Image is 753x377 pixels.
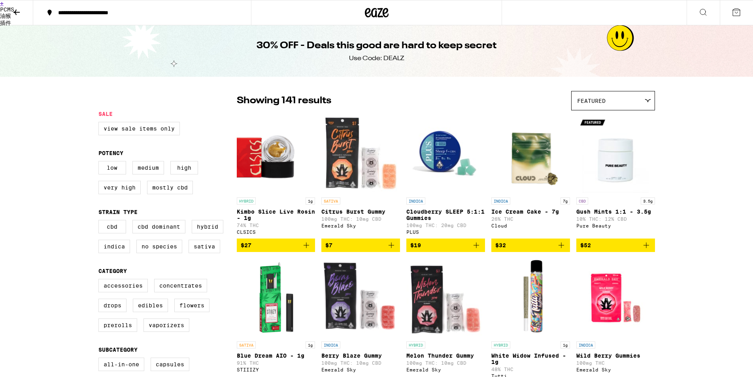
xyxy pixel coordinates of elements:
[98,111,113,117] legend: Sale
[237,208,315,221] p: Kimbo Slice Live Rosin - 1g
[406,114,485,193] img: PLUS - Cloudberry SLEEP 5:1:1 Gummies
[237,94,331,108] p: Showing 141 results
[576,360,655,366] p: 100mg THC
[306,341,315,349] p: 1g
[237,229,315,235] div: CLSICS
[321,360,400,366] p: 100mg THC: 10mg CBD
[321,239,400,252] button: Add to bag
[151,358,189,371] label: Capsules
[98,240,130,253] label: Indica
[98,209,138,215] legend: Strain Type
[306,197,315,205] p: 1g
[410,242,421,248] span: $19
[406,197,425,205] p: INDICA
[237,367,315,372] div: STIIIZY
[98,279,148,292] label: Accessories
[406,114,485,239] a: Open page for Cloudberry SLEEP 5:1:1 Gummies from PLUS
[98,318,137,332] label: Prerolls
[491,341,510,349] p: HYBRID
[491,114,570,239] a: Open page for Ice Cream Cake - 7g from Cloud
[406,223,485,228] p: 100mg THC: 20mg CBD
[237,197,256,205] p: HYBRID
[406,239,485,252] button: Add to bag
[576,223,655,228] div: Pure Beauty
[136,240,182,253] label: No Species
[241,242,251,248] span: $27
[349,54,404,63] div: Use Code: DEALZ
[580,242,591,248] span: $52
[237,360,315,366] p: 91% THC
[237,239,315,252] button: Add to bag
[406,208,485,221] p: Cloudberry SLEEP 5:1:1 Gummies
[321,352,400,359] p: Berry Blaze Gummy
[406,367,485,372] div: Emerald Sky
[98,122,180,135] label: View Sale Items Only
[325,242,332,248] span: $7
[98,347,138,353] legend: Subcategory
[491,208,570,215] p: Ice Cream Cake - 7g
[641,197,655,205] p: 3.5g
[98,150,123,156] legend: Potency
[561,197,570,205] p: 7g
[406,341,425,349] p: HYBRID
[576,367,655,372] div: Emerald Sky
[132,161,164,174] label: Medium
[491,239,570,252] button: Add to bag
[321,114,400,239] a: Open page for Citrus Burst Gummy from Emerald Sky
[321,223,400,228] div: Emerald Sky
[147,181,193,194] label: Mostly CBD
[321,208,400,215] p: Citrus Burst Gummy
[491,114,570,193] img: Cloud - Ice Cream Cake - 7g
[491,197,510,205] p: INDICA
[576,258,655,337] img: Emerald Sky - Wild Berry Gummies
[321,367,400,372] div: Emerald Sky
[576,239,655,252] button: Add to bag
[491,223,570,228] div: Cloud
[98,161,126,174] label: Low
[237,114,315,239] a: Open page for Kimbo Slice Live Rosin - 1g from CLSICS
[143,318,189,332] label: Vaporizers
[577,98,606,104] span: Featured
[576,216,655,222] p: 10% THC: 12% CBD
[237,352,315,359] p: Blue Dream AIO - 1g
[321,216,400,222] p: 100mg THC: 10mg CBD
[321,341,340,349] p: INDICA
[98,299,126,312] label: Drops
[491,258,570,337] img: Tutti - White Widow Infused - 1g
[561,341,570,349] p: 1g
[237,223,315,228] p: 74% THC
[192,220,223,233] label: Hybrid
[170,161,198,174] label: High
[321,197,340,205] p: SATIVA
[321,258,400,337] img: Emerald Sky - Berry Blaze Gummy
[154,279,207,292] label: Concentrates
[491,216,570,222] p: 26% THC
[406,360,485,366] p: 100mg THC: 10mg CBD
[576,114,655,193] img: Pure Beauty - Gush Mints 1:1 - 3.5g
[133,299,168,312] label: Edibles
[98,181,141,194] label: Very High
[257,39,496,53] h1: 30% OFF - Deals this good are hard to keep secret
[237,114,315,193] img: CLSICS - Kimbo Slice Live Rosin - 1g
[491,367,570,372] p: 48% THC
[237,341,256,349] p: SATIVA
[576,341,595,349] p: INDICA
[406,258,485,337] img: Emerald Sky - Melon Thunder Gummy
[98,268,127,274] legend: Category
[576,197,588,205] p: CBD
[576,208,655,215] p: Gush Mints 1:1 - 3.5g
[406,352,485,359] p: Melon Thunder Gummy
[406,229,485,235] div: PLUS
[132,220,185,233] label: CBD Dominant
[237,258,315,337] img: STIIIZY - Blue Dream AIO - 1g
[321,114,400,193] img: Emerald Sky - Citrus Burst Gummy
[98,358,144,371] label: All-In-One
[189,240,220,253] label: Sativa
[491,352,570,365] p: White Widow Infused - 1g
[576,352,655,359] p: Wild Berry Gummies
[98,220,126,233] label: CBD
[174,299,209,312] label: Flowers
[576,114,655,239] a: Open page for Gush Mints 1:1 - 3.5g from Pure Beauty
[495,242,506,248] span: $32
